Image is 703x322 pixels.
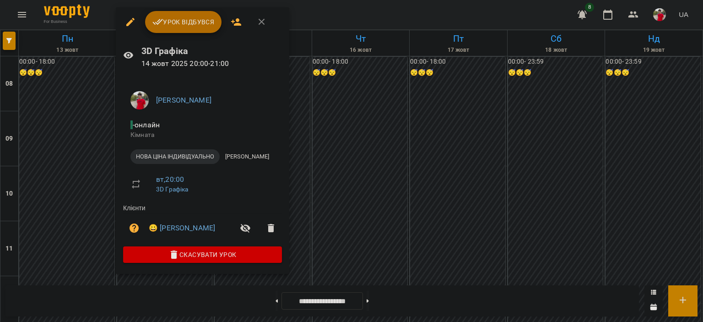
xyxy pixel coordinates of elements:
[123,217,145,239] button: Візит ще не сплачено. Додати оплату?
[130,120,162,129] span: - онлайн
[123,204,282,246] ul: Клієнти
[145,11,222,33] button: Урок відбувся
[141,44,282,58] h6: 3D Графіка
[220,149,275,164] div: [PERSON_NAME]
[220,153,275,161] span: [PERSON_NAME]
[156,96,211,104] a: [PERSON_NAME]
[130,153,220,161] span: НОВА ЦІНА ІНДИВІДУАЛЬНО
[149,223,215,234] a: 😀 [PERSON_NAME]
[130,249,275,260] span: Скасувати Урок
[156,175,184,184] a: вт , 20:00
[152,16,215,27] span: Урок відбувся
[130,131,275,140] p: Кімната
[130,91,149,109] img: 54b6d9b4e6461886c974555cb82f3b73.jpg
[123,246,282,263] button: Скасувати Урок
[141,58,282,69] p: 14 жовт 2025 20:00 - 21:00
[156,186,188,193] a: 3D Графіка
